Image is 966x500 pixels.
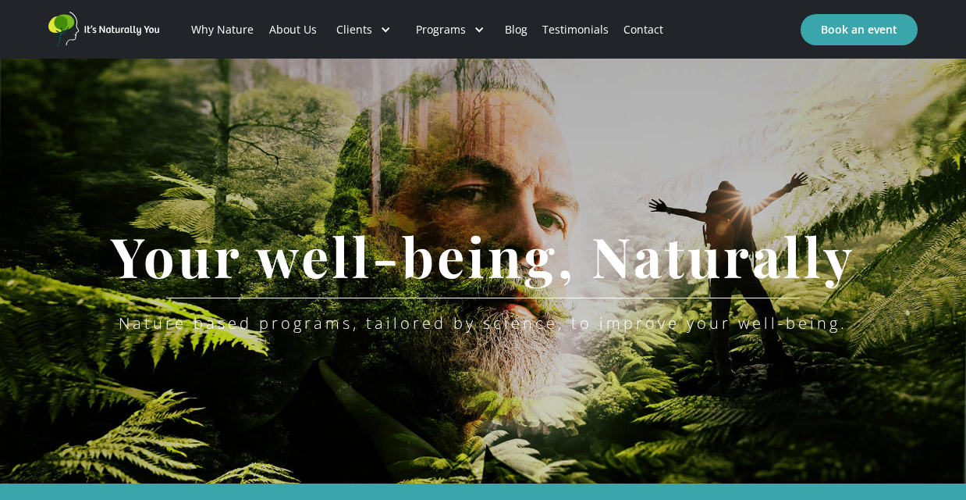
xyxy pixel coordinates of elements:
div: Nature based programs, tailored by science, to improve your well-being. [119,314,847,333]
a: Blog [497,3,534,56]
div: Clients [336,22,372,37]
h1: Your well-being, Naturally [87,226,879,286]
a: home [48,12,165,48]
a: About Us [261,3,324,56]
div: Clients [324,3,403,56]
div: Programs [416,22,466,37]
a: Testimonials [534,3,616,56]
div: Programs [403,3,497,56]
a: Book an event [801,14,918,45]
a: Contact [616,3,671,56]
a: Why Nature [184,3,261,56]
